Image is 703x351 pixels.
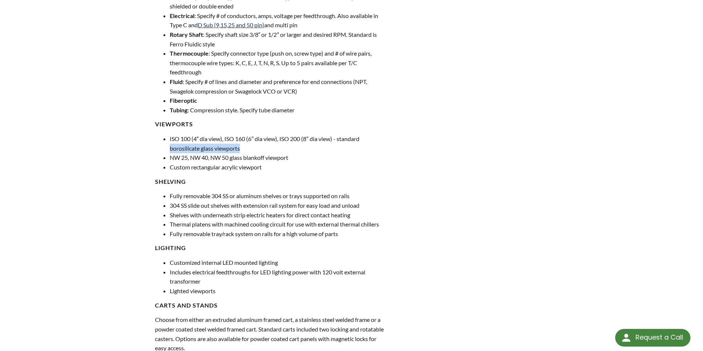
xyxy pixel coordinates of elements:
[170,286,387,296] li: Lighted viewports
[615,329,690,347] div: Request a Call
[170,77,387,96] li: : Specify # of lines and diameter and preference for end connections (NPT, Swagelok compression o...
[198,21,264,28] a: D Sub (9,15,25 and 50 pin)
[155,302,387,309] h4: CARTS AND STANDS
[170,134,387,153] li: ISO 100 (4″ dia view), ISO 160 (6″ dia view), ISO 200 (8″ dia view) - standard borosilicate glass...
[170,153,387,162] li: NW 25, NW 40, NW 50 glass blankoff viewport
[155,178,387,186] h4: SHELVING
[170,210,387,220] li: Shelves with underneath strip electric heaters for direct contact heating
[170,78,183,85] strong: Fluid
[170,105,387,115] li: : Compression style. Specify tube diameter
[170,220,387,229] li: Thermal platens with machined cooling circuit for use with external thermal chillers
[170,49,387,77] li: : Specify connector type (push on, screw type) and # of wire pairs, thermocouple wire types: K, C...
[620,332,632,344] img: round button
[170,106,187,113] strong: Tubing
[170,162,387,172] li: Custom rectangular acrylic viewport
[170,31,203,38] strong: Rotary Shaft
[170,229,387,239] li: Fully removable tray/rack system on rails for a high volume of parts
[170,50,209,57] strong: Thermocouple
[170,30,387,49] li: : Specify shaft size 3/8″ or 1/2″ or larger and desired RPM. Standard is Ferro Fluidic style
[155,244,387,252] h4: LIGHTING
[170,201,387,210] li: 304 SS slide out shelves with extension rail system for easy load and unload
[170,258,387,267] li: Customized internal LED mounted lighting
[155,120,387,128] h4: VIEWPORTS
[170,267,387,286] li: Includes electrical feedthroughs for LED lighting power with 120 volt external transformer
[170,191,387,201] li: Fully removable 304 SS or aluminum shelves or trays supported on rails
[170,11,387,30] li: : Specify # of conductors, amps, voltage per feedthrough. Also available in Type C and and multi pin
[170,12,194,19] strong: Electrical
[635,329,683,346] div: Request a Call
[170,97,197,104] strong: Fiberoptic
